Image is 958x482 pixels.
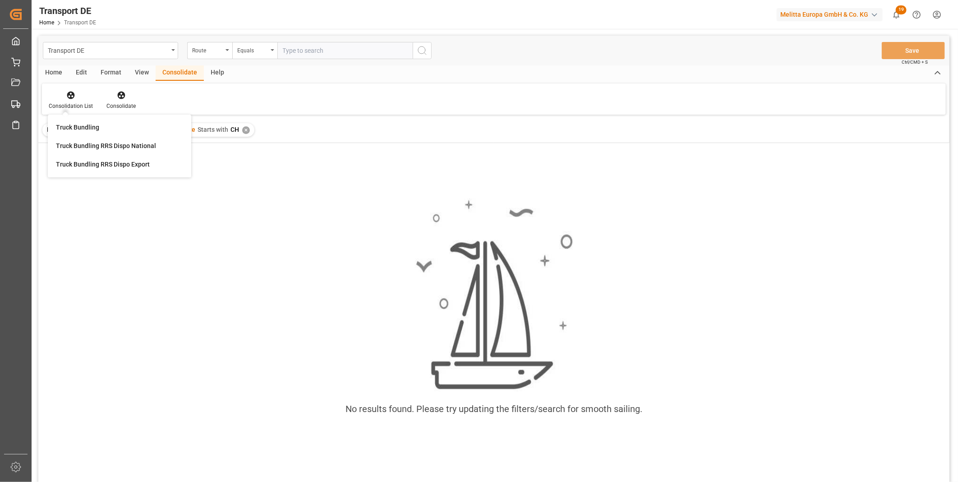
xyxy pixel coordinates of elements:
div: Equals [237,44,268,55]
button: open menu [43,42,178,59]
button: open menu [232,42,277,59]
div: Format [94,65,128,81]
input: Type to search [277,42,413,59]
button: Save [882,42,945,59]
div: Transport DE [39,4,96,18]
div: Edit [69,65,94,81]
button: Melitta Europa GmbH & Co. KG [777,6,886,23]
div: Truck Bundling RRS Dispo National [56,141,156,151]
span: Filter : [47,126,65,133]
div: View [128,65,156,81]
div: Consolidation List [49,102,93,110]
div: Truck Bundling RRS Dispo Export [56,160,150,169]
span: CH [230,126,239,133]
button: open menu [187,42,232,59]
div: No results found. Please try updating the filters/search for smooth sailing. [345,402,642,416]
div: Home [38,65,69,81]
span: Ctrl/CMD + S [902,59,928,65]
span: Starts with [198,126,228,133]
span: 19 [896,5,907,14]
div: Consolidate [106,102,136,110]
div: Truck Bundling [56,123,99,132]
button: search button [413,42,432,59]
a: Home [39,19,54,26]
div: Melitta Europa GmbH & Co. KG [777,8,883,21]
div: Consolidate [156,65,204,81]
div: Help [204,65,231,81]
button: Help Center [907,5,927,25]
div: ✕ [242,126,250,134]
div: Route [192,44,223,55]
div: Transport DE [48,44,168,56]
button: show 19 new notifications [886,5,907,25]
img: smooth_sailing.jpeg [415,199,573,391]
